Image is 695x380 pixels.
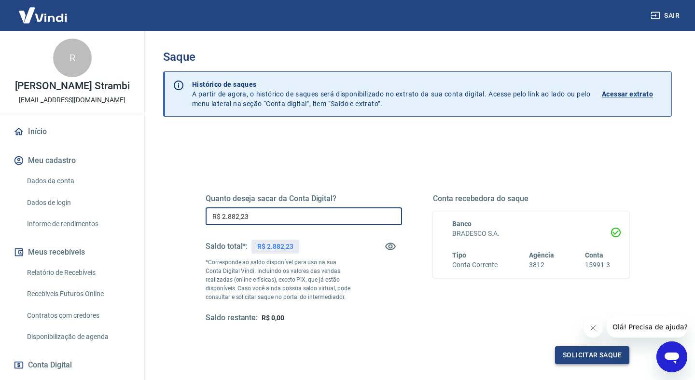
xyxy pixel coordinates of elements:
button: Solicitar saque [555,346,629,364]
span: Olá! Precisa de ajuda? [6,7,81,14]
h5: Saldo total*: [206,242,248,251]
h5: Conta recebedora do saque [433,194,629,204]
span: Banco [452,220,472,228]
p: [EMAIL_ADDRESS][DOMAIN_NAME] [19,95,125,105]
span: Tipo [452,251,466,259]
h6: 3812 [529,260,554,270]
button: Meu cadastro [12,150,133,171]
button: Conta Digital [12,354,133,376]
h5: Quanto deseja sacar da Conta Digital? [206,194,402,204]
span: Agência [529,251,554,259]
h6: Conta Corrente [452,260,498,270]
a: Disponibilização de agenda [23,327,133,347]
a: Dados da conta [23,171,133,191]
a: Acessar extrato [602,80,664,109]
iframe: Fechar mensagem [584,318,603,338]
button: Sair [649,7,683,25]
a: Contratos com credores [23,306,133,326]
a: Recebíveis Futuros Online [23,284,133,304]
a: Dados de login [23,193,133,213]
p: Acessar extrato [602,89,653,99]
p: A partir de agora, o histórico de saques será disponibilizado no extrato da sua conta digital. Ac... [192,80,590,109]
img: Vindi [12,0,74,30]
div: R [53,39,92,77]
h5: Saldo restante: [206,313,258,323]
p: [PERSON_NAME] Strambi [15,81,130,91]
h3: Saque [163,50,672,64]
iframe: Botão para abrir a janela de mensagens [656,341,687,372]
p: R$ 2.882,23 [257,242,293,252]
button: Meus recebíveis [12,242,133,263]
p: Histórico de saques [192,80,590,89]
h6: BRADESCO S.A. [452,229,610,239]
h6: 15991-3 [585,260,610,270]
a: Informe de rendimentos [23,214,133,234]
a: Relatório de Recebíveis [23,263,133,283]
span: R$ 0,00 [262,314,284,322]
a: Início [12,121,133,142]
p: *Corresponde ao saldo disponível para uso na sua Conta Digital Vindi. Incluindo os valores das ve... [206,258,353,301]
span: Conta [585,251,603,259]
iframe: Mensagem da empresa [607,316,687,338]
